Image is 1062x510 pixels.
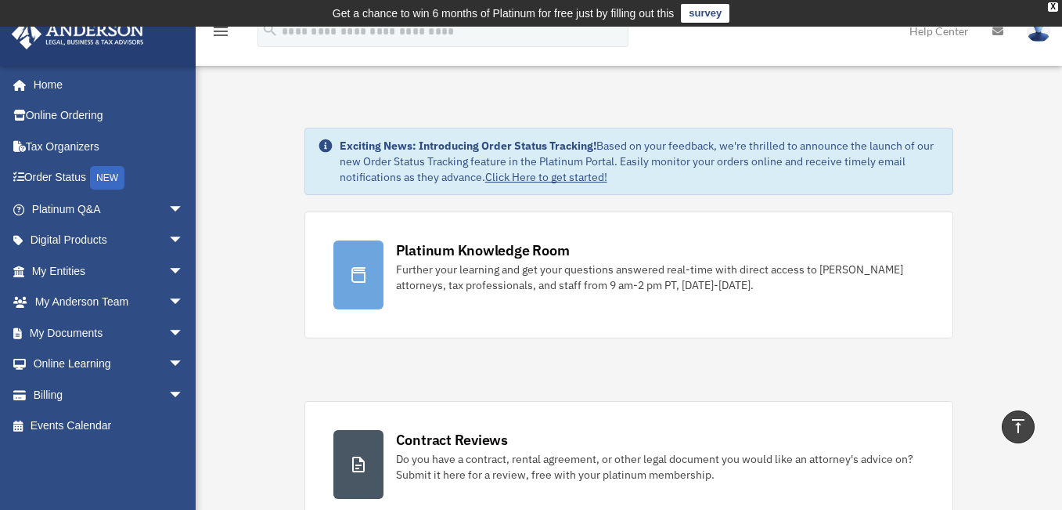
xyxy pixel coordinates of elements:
a: Order StatusNEW [11,162,207,194]
span: arrow_drop_down [168,194,200,226]
i: vertical_align_top [1009,417,1028,436]
div: Contract Reviews [396,430,508,450]
span: arrow_drop_down [168,225,200,257]
i: menu [211,22,230,41]
div: Platinum Knowledge Room [396,241,570,260]
a: Digital Productsarrow_drop_down [11,225,207,256]
div: Based on your feedback, we're thrilled to announce the launch of our new Order Status Tracking fe... [340,138,941,185]
div: close [1048,2,1058,12]
a: Click Here to get started! [485,170,607,184]
strong: Exciting News: Introducing Order Status Tracking! [340,139,596,153]
a: Tax Organizers [11,131,207,162]
a: My Entitiesarrow_drop_down [11,255,207,287]
a: Platinum Knowledge Room Further your learning and get your questions answered real-time with dire... [304,212,954,338]
img: Anderson Advisors Platinum Portal [7,19,149,49]
a: Online Learningarrow_drop_down [11,349,207,380]
span: arrow_drop_down [168,379,200,411]
a: Platinum Q&Aarrow_drop_down [11,194,207,225]
a: Online Ordering [11,100,207,132]
span: arrow_drop_down [168,255,200,288]
a: menu [211,27,230,41]
a: My Anderson Teamarrow_drop_down [11,287,207,318]
div: NEW [90,166,124,190]
i: search [261,21,279,38]
img: User Pic [1027,20,1050,42]
span: arrow_drop_down [168,287,200,319]
a: survey [681,4,729,23]
span: arrow_drop_down [168,317,200,349]
a: Events Calendar [11,411,207,442]
div: Do you have a contract, rental agreement, or other legal document you would like an attorney's ad... [396,451,925,483]
a: My Documentsarrow_drop_down [11,317,207,349]
span: arrow_drop_down [168,349,200,381]
a: Billingarrow_drop_down [11,379,207,411]
div: Further your learning and get your questions answered real-time with direct access to [PERSON_NAM... [396,262,925,293]
div: Get a chance to win 6 months of Platinum for free just by filling out this [333,4,675,23]
a: Home [11,69,200,100]
a: vertical_align_top [1002,411,1035,443]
